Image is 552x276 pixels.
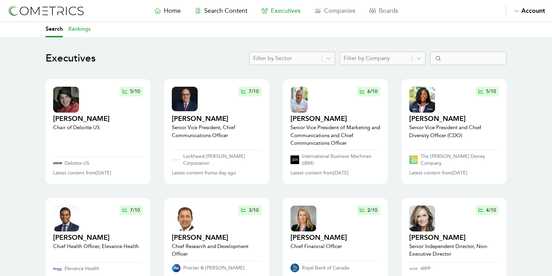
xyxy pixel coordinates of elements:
[172,153,262,167] a: Lockheed [PERSON_NAME] Corporation
[172,87,198,111] img: executive profile thumbnail
[324,7,355,15] span: Companies
[53,265,143,272] a: Elevance Health
[204,7,247,15] span: Search Content
[409,268,418,270] img: company logo
[53,87,143,154] a: executive profile thumbnail5/10[PERSON_NAME]Chair of Deloitte US
[172,157,180,163] img: company logo
[46,22,63,37] a: Search
[120,87,143,96] button: 5/10
[409,114,499,124] h2: [PERSON_NAME]
[409,170,467,177] p: Latest content from [DATE]
[357,87,380,96] button: 6/10
[290,264,380,272] a: Royal Bank of Canada
[409,233,499,242] h2: [PERSON_NAME]
[53,206,143,260] a: executive profile thumbnail7/10[PERSON_NAME]Chief Health Officer, Elevance Health
[53,87,79,113] img: executive profile thumbnail
[290,87,308,113] img: executive profile thumbnail
[188,6,254,16] a: Search Content
[172,170,236,177] p: Latest content from a day ago
[290,155,299,164] img: company logo
[421,153,499,167] p: The [PERSON_NAME] Disney Company
[409,153,499,167] a: The [PERSON_NAME] Disney Company
[430,51,506,65] input: Search
[290,153,380,167] a: International Business Machines (IBM)
[379,7,398,15] span: Boards
[521,7,545,15] span: Account
[409,206,499,260] a: executive profile thumbnail4/10[PERSON_NAME]Senior Independent Director, Non-Executive Director
[302,265,349,272] p: Royal Bank of Canada
[357,206,380,215] button: 2/10
[68,22,91,37] a: Rankings
[238,87,262,96] button: 7/10
[53,170,111,177] p: Latest content from [DATE]
[290,170,348,177] p: Latest content from [DATE]
[290,87,380,147] a: executive profile thumbnail6/10[PERSON_NAME]Senior Vice President of Marketing and Communications...
[183,153,262,167] p: Lockheed [PERSON_NAME] Corporation
[53,267,62,271] img: company logo
[53,233,139,242] h2: [PERSON_NAME]
[53,160,143,167] a: Deloitte US
[254,6,307,16] a: Executives
[409,242,499,258] p: Senior Independent Director, Non-Executive Director
[164,7,181,15] span: Home
[362,6,405,16] a: Boards
[53,206,79,231] img: executive profile thumbnail
[476,87,499,96] button: 5/10
[271,7,300,15] span: Executives
[290,206,316,231] img: executive profile thumbnail
[290,242,347,250] p: Chief Financial Officer
[302,153,380,167] p: International Business Machines (IBM)
[238,206,262,215] button: 3/10
[172,124,262,139] p: Senior Vice President, Chief Communications Officer
[290,124,380,147] p: Senior Vice President of Marketing and Communications and Chief Communications Officer
[409,124,499,139] p: Senior Vice President and Chief Diversity Officer (CDO)
[172,114,262,124] h2: [PERSON_NAME]
[409,206,435,231] img: executive profile thumbnail
[172,264,180,273] img: company logo
[147,6,188,16] a: Home
[172,206,198,231] img: executive profile thumbnail
[120,206,143,215] button: 7/10
[290,114,380,124] h2: [PERSON_NAME]
[290,264,299,272] img: company logo
[409,87,499,147] a: executive profile thumbnail5/10[PERSON_NAME]Senior Vice President and Chief Diversity Officer (CDO)
[290,233,347,242] h2: [PERSON_NAME]
[46,52,96,65] h1: Executives
[409,87,435,113] img: executive profile thumbnail
[409,265,499,272] a: WPP
[53,162,62,164] img: company logo
[53,242,139,250] p: Chief Health Officer, Elevance Health
[53,124,110,132] p: Chair of Deloitte US
[172,264,262,273] a: Procter & [PERSON_NAME]
[476,206,499,215] button: 4/10
[290,206,380,258] a: executive profile thumbnail2/10[PERSON_NAME]Chief Financial Officer
[409,155,418,164] img: company logo
[65,160,89,167] p: Deloitte US
[172,87,262,147] a: executive profile thumbnail7/10[PERSON_NAME]Senior Vice President, Chief Communications Officer
[172,206,262,258] a: executive profile thumbnail3/10[PERSON_NAME]Chief Research and Development Officer
[421,265,431,272] p: WPP
[65,265,99,272] p: Elevance Health
[53,114,110,124] h2: [PERSON_NAME]
[183,265,244,272] p: Procter & [PERSON_NAME]
[172,242,262,258] p: Chief Research and Development Officer
[505,6,545,16] button: Account
[172,233,262,242] h2: [PERSON_NAME]
[307,6,362,16] a: Companies
[7,4,85,17] img: logo-refresh-RPX2ODFg.svg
